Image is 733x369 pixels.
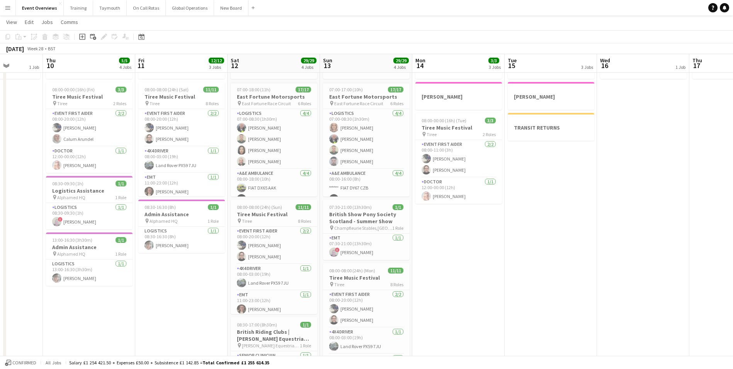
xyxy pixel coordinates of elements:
h3: Tiree Music Festival [323,274,410,281]
span: 08:30-16:30 (8h) [145,204,176,210]
h3: Admin Assistance [138,211,225,218]
div: 4 Jobs [301,64,316,70]
span: 15 [507,61,517,70]
span: 1/1 [116,181,126,186]
span: Sun [323,57,332,64]
span: East Fortune Race Circuit [334,101,383,106]
span: 12/12 [209,58,224,63]
span: 29/29 [301,58,316,63]
span: 08:30-09:30 (1h) [52,181,83,186]
app-card-role: Logistics4/407:00-08:30 (1h30m)[PERSON_NAME][PERSON_NAME][PERSON_NAME][PERSON_NAME] [323,109,410,169]
h3: Tiree Music Festival [231,211,317,218]
h3: [PERSON_NAME] [415,93,502,100]
app-job-card: 08:30-16:30 (8h)1/1Admin Assistance Alphamed HQ1 RoleLogistics1/108:30-16:30 (8h)[PERSON_NAME] [138,200,225,253]
span: 3/3 [485,118,496,123]
span: 8 Roles [298,218,311,224]
app-job-card: 08:30-09:30 (1h)1/1Logistics Assistance Alphamed HQ1 RoleLogistics1/108:30-09:30 (1h)![PERSON_NAME] [46,176,133,229]
app-card-role: A&E Ambulance4/408:00-18:00 (10h)FIAT DX65 AAKFIAT DP66 VRW [231,169,317,229]
div: 1 Job [29,64,39,70]
button: Training [64,0,93,15]
span: 8 Roles [390,282,403,287]
app-job-card: 08:00-08:00 (24h) (Sat)11/11Tiree Music Festival Tiree8 RolesEvent First Aider2/208:00-20:00 (12h... [138,82,225,196]
span: ! [335,248,340,252]
h3: East Fortune Motorsports [323,93,410,100]
app-job-card: 08:00-08:00 (24h) (Sun)11/11Tiree Music Festival Tiree8 RolesEvent First Aider2/208:00-20:00 (12h... [231,200,317,314]
h3: Tiree Music Festival [46,93,133,100]
div: [PERSON_NAME] [415,82,502,110]
span: 08:00-08:00 (24h) (Sun) [237,204,282,210]
span: 2 Roles [483,132,496,137]
app-card-role: 4x4 Driver1/108:00-03:00 (19h)Land Rover PX59 7JU [138,147,225,173]
span: 10 [45,61,56,70]
span: 08:00-00:00 (16h) (Fri) [52,87,95,92]
button: Event Overviews [16,0,64,15]
span: Mon [415,57,425,64]
app-card-role: EMT1/111:00-23:00 (12h)[PERSON_NAME] [231,290,317,317]
span: 07:00-18:00 (11h) [237,87,270,92]
span: 1/1 [300,322,311,328]
div: 1 Job [675,64,685,70]
span: Week 28 [26,46,45,51]
app-card-role: Logistics4/407:00-08:30 (1h30m)[PERSON_NAME][PERSON_NAME][PERSON_NAME][PERSON_NAME] [231,109,317,169]
div: 4 Jobs [119,64,131,70]
span: Tiree [150,101,160,106]
span: Tiree [427,132,437,137]
span: Tiree [242,218,252,224]
div: [DATE] [6,45,24,53]
a: View [3,17,20,27]
app-job-card: 08:00-00:00 (16h) (Fri)3/3Tiree Music Festival Tiree2 RolesEvent First Aider2/208:00-20:00 (12h)[... [46,82,133,173]
app-job-card: 07:00-18:00 (11h)17/17East Fortune Motorsports East Fortune Race Circuit6 RolesLogistics4/407:00-... [231,82,317,196]
span: 13 [322,61,332,70]
span: 11/11 [388,268,403,273]
span: Confirmed [12,360,36,366]
a: Comms [58,17,81,27]
button: Taymouth [93,0,127,15]
div: 3 Jobs [209,64,224,70]
span: 17 [691,61,702,70]
app-card-role: EMT1/107:30-21:00 (13h30m)![PERSON_NAME] [323,234,410,260]
span: Tue [508,57,517,64]
span: 1 Role [392,225,403,231]
app-card-role: Doctor1/112:00-00:00 (12h)[PERSON_NAME] [415,178,502,204]
span: 1 Role [300,343,311,348]
span: 1/1 [393,204,403,210]
span: 1 Role [115,195,126,200]
span: Tiree [57,101,67,106]
span: View [6,19,17,26]
span: ! [58,217,63,222]
div: 08:00-00:00 (16h) (Tue)3/3Tiree Music Festival Tiree2 RolesEvent First Aider2/208:00-11:00 (3h)[P... [415,113,502,204]
span: Tiree [334,282,344,287]
span: Wed [600,57,610,64]
span: Jobs [41,19,53,26]
span: 12 [230,61,239,70]
app-card-role: Doctor1/112:00-00:00 (12h)[PERSON_NAME] [46,147,133,173]
span: 08:00-08:00 (24h) (Mon) [329,268,375,273]
span: 11 [137,61,145,70]
h3: Logistics Assistance [46,187,133,194]
span: 07:30-21:00 (13h30m) [329,204,372,210]
span: 08:00-08:00 (24h) (Sat) [145,87,189,92]
span: 16 [599,61,610,70]
span: 5/5 [119,58,130,63]
span: Fri [138,57,145,64]
h3: Tiree Music Festival [138,93,225,100]
app-card-role: EMT1/111:00-23:00 (12h)[PERSON_NAME] [138,173,225,199]
app-card-role: Event First Aider2/208:00-20:00 (12h)[PERSON_NAME][PERSON_NAME] [323,290,410,328]
span: 08:30-17:00 (8h30m) [237,322,277,328]
span: Thu [46,57,56,64]
span: Comms [61,19,78,26]
div: 07:00-17:00 (10h)17/17East Fortune Motorsports East Fortune Race Circuit6 RolesLogistics4/407:00-... [323,82,410,196]
span: 8 Roles [206,101,219,106]
span: East Fortune Race Circuit [242,101,291,106]
app-job-card: 13:00-16:30 (3h30m)1/1Admin Assistance Alphamed HQ1 RoleLogistics1/113:00-16:30 (3h30m)[PERSON_NAME] [46,232,133,286]
span: 1 Role [207,218,219,224]
h3: [PERSON_NAME] [508,93,594,100]
h3: Tiree Music Festival [415,124,502,131]
span: 11/11 [203,87,219,92]
h3: TRANSIT RETURNS [508,124,594,131]
div: 07:30-21:00 (13h30m)1/1British Show Pony Society Scotland - Summer Show Champfleurie Stables,[GEO... [323,200,410,260]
